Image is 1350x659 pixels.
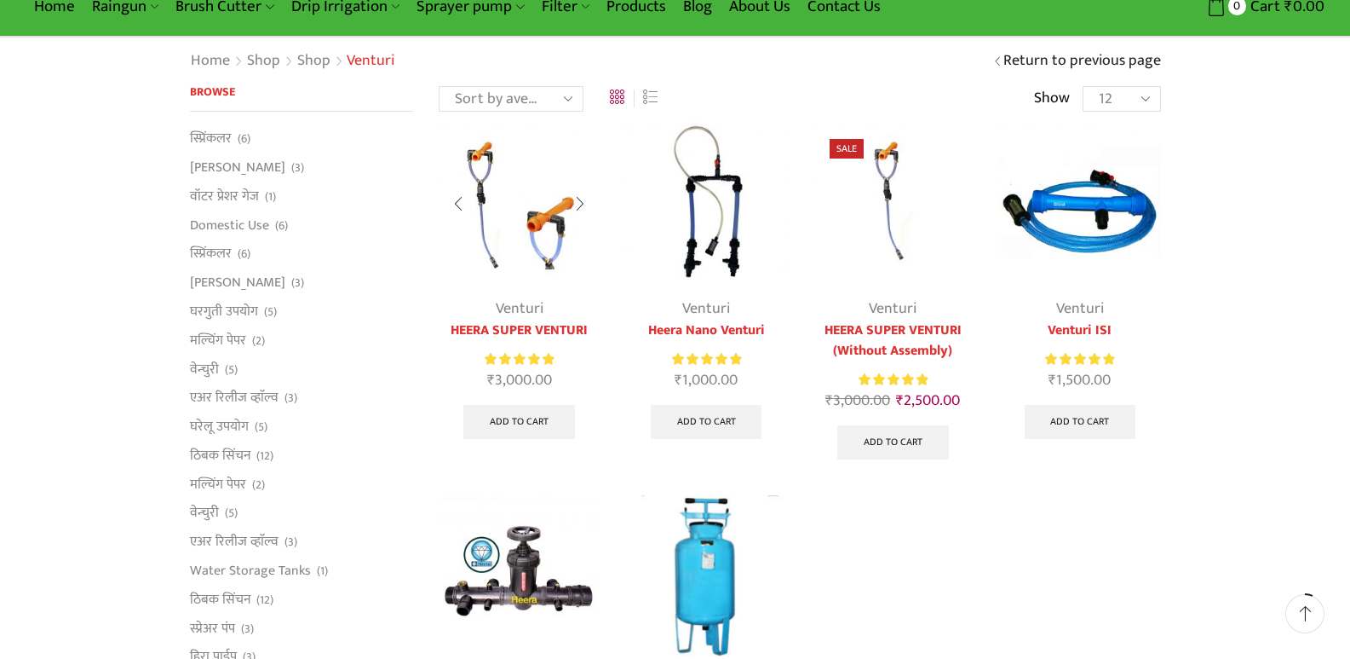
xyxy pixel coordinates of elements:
a: स्प्रेअर पंप [190,614,235,643]
a: Add to cart: “HEERA SUPER VENTURI (Without Assembly)” [837,425,949,460]
img: Heera Fertilizer Tank [625,495,786,656]
span: (5) [255,419,267,436]
a: ठिबक सिंचन [190,441,250,470]
a: Water Storage Tanks [190,557,311,586]
a: मल्चिंग पेपर [190,470,246,499]
a: Shop [246,50,281,72]
span: (3) [284,390,297,407]
a: स्प्रिंकलर [190,129,232,153]
span: (2) [252,332,265,350]
span: (1) [265,188,276,205]
a: घरेलू उपयोग [190,413,249,442]
span: (2) [252,477,265,494]
a: स्प्रिंकलर [190,240,232,269]
bdi: 1,000.00 [675,367,738,393]
a: Venturi [1056,296,1104,321]
span: Browse [190,82,235,101]
a: घरगुती उपयोग [190,297,258,326]
span: ₹ [675,367,682,393]
div: Rated 5.00 out of 5 [859,371,928,389]
a: HEERA SUPER VENTURI (Without Assembly) [813,321,974,361]
span: Rated out of 5 [485,350,554,368]
span: Rated out of 5 [859,371,928,389]
div: Rated 5.00 out of 5 [672,350,741,368]
span: (3) [291,275,304,292]
a: Domestic Use [190,211,269,240]
a: Venturi [869,296,916,321]
img: Heera Super Venturi [439,122,600,283]
img: Heera Super Venturi [813,122,974,283]
a: HEERA SUPER VENTURI [439,321,600,341]
bdi: 3,000.00 [487,367,552,393]
bdi: 1,500.00 [1048,367,1111,393]
a: वेन्चुरी [190,355,219,384]
nav: Breadcrumb [190,50,394,72]
span: Show [1034,88,1070,110]
span: ₹ [1048,367,1056,393]
select: Shop order [439,86,583,112]
img: Venturi ISI [999,122,1160,283]
span: (5) [225,505,238,522]
a: Return to previous page [1003,50,1161,72]
span: ₹ [825,388,833,413]
a: Venturi [496,296,543,321]
span: (6) [275,217,288,234]
div: Rated 5.00 out of 5 [1045,350,1114,368]
span: Rated out of 5 [1045,350,1114,368]
a: Venturi [682,296,730,321]
img: Heera Easy To Fit Set [439,495,600,656]
span: ₹ [487,367,495,393]
a: वेन्चुरी [190,499,219,528]
span: Rated out of 5 [672,350,741,368]
span: (5) [264,303,277,321]
span: (6) [238,130,250,147]
span: (6) [238,246,250,263]
span: (12) [256,592,273,609]
span: ₹ [896,388,904,413]
a: [PERSON_NAME] [190,153,285,182]
a: ठिबक सिंचन [190,585,250,614]
bdi: 3,000.00 [825,388,890,413]
a: [PERSON_NAME] [190,269,285,298]
a: Add to cart: “HEERA SUPER VENTURI” [463,405,575,439]
span: Sale [830,139,864,159]
a: एअर रिलीज व्हाॅल्व [190,384,279,413]
a: Add to cart: “Heera Nano Venturi” [651,405,762,439]
bdi: 2,500.00 [896,388,960,413]
span: (1) [317,563,328,580]
a: Home [190,50,231,72]
span: (3) [284,534,297,551]
span: (12) [256,448,273,465]
a: वॉटर प्रेशर गेज [190,182,259,211]
div: Rated 5.00 out of 5 [485,350,554,368]
span: (3) [291,159,304,176]
span: (3) [241,621,254,638]
h1: Venturi [347,52,394,71]
a: Heera Nano Venturi [625,321,786,341]
a: Add to cart: “Venturi ISI” [1025,405,1136,439]
a: Venturi ISI [999,321,1160,341]
img: Heera Nano Venturi [625,122,786,283]
a: एअर रिलीज व्हाॅल्व [190,528,279,557]
a: Shop [296,50,331,72]
a: मल्चिंग पेपर [190,326,246,355]
span: (5) [225,361,238,379]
